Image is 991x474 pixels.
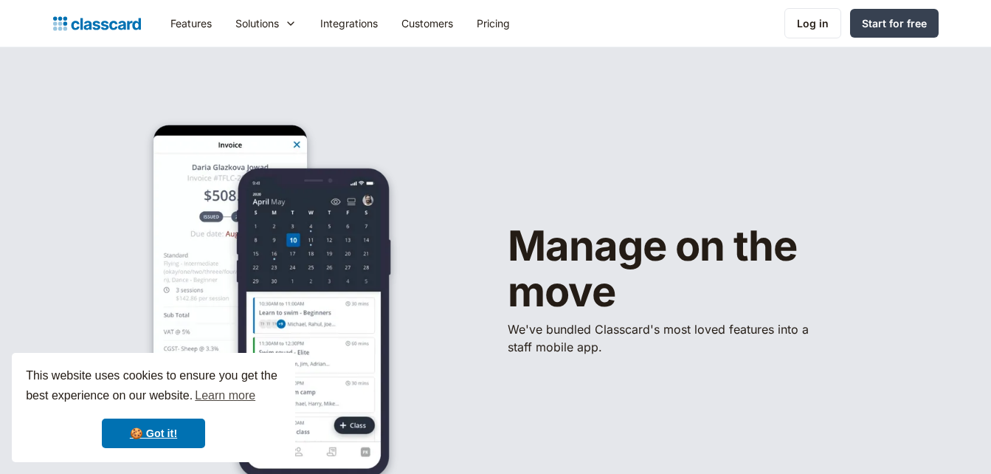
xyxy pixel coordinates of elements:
a: Log in [784,8,841,38]
div: Log in [797,16,829,31]
a: learn more about cookies [193,385,258,407]
p: We've bundled ​Classcard's most loved features into a staff mobile app. [508,320,818,356]
div: Solutions [224,7,308,40]
a: Integrations [308,7,390,40]
a: dismiss cookie message [102,419,205,448]
h1: Manage on the move [508,224,891,315]
div: Solutions [235,16,279,31]
div: cookieconsent [12,353,295,462]
a: Start for free [850,9,939,38]
a: Customers [390,7,465,40]
a: Features [159,7,224,40]
div: Start for free [862,16,927,31]
a: Pricing [465,7,522,40]
span: This website uses cookies to ensure you get the best experience on our website. [26,367,281,407]
a: home [53,13,141,34]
